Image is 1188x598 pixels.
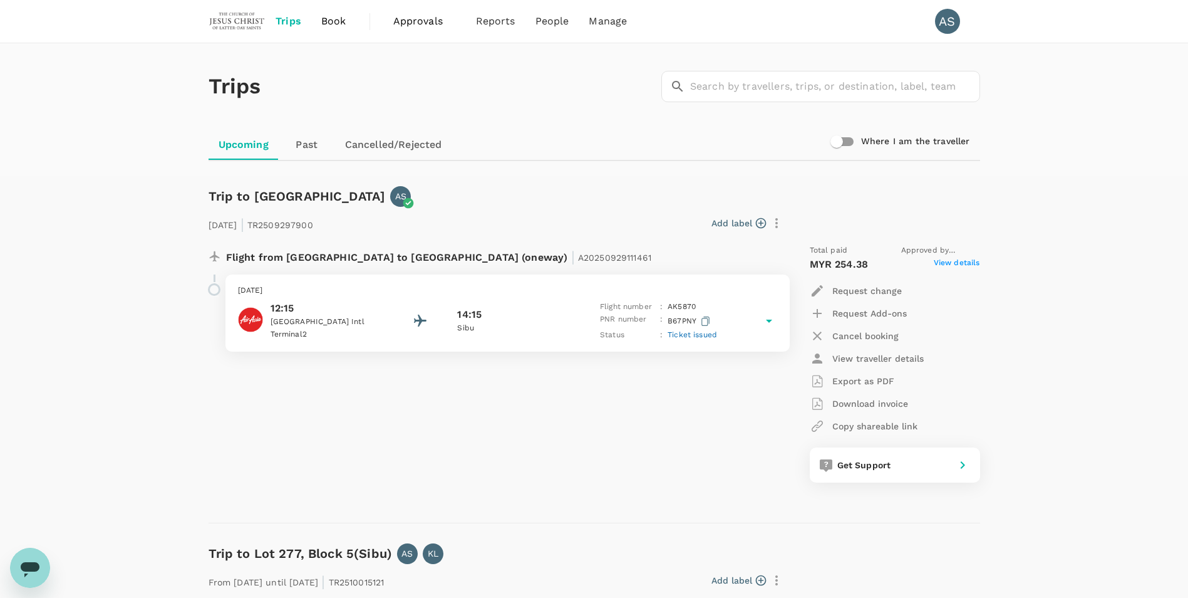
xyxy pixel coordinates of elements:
p: : [660,313,663,329]
span: Approvals [393,14,456,29]
p: Copy shareable link [832,420,917,433]
span: | [321,573,325,590]
p: Cancel booking [832,330,899,342]
h6: Trip to [GEOGRAPHIC_DATA] [209,186,386,206]
p: Export as PDF [832,375,894,387]
a: Past [279,130,335,160]
p: B67PNY [668,313,713,329]
span: Ticket issued [668,330,717,339]
span: Total paid [810,244,848,257]
span: Trips [276,14,301,29]
span: | [240,216,244,233]
h1: Trips [209,43,261,130]
a: Cancelled/Rejected [335,130,452,160]
button: Request change [810,280,902,302]
p: PNR number [600,313,655,329]
p: AK 5870 [668,301,696,313]
span: View details [934,257,980,272]
button: Add label [711,574,766,587]
p: [DATE] TR2509297900 [209,212,313,234]
img: The Malaysian Church of Jesus Christ of Latter-day Saints [209,8,266,35]
p: Download invoice [832,397,908,410]
h6: Trip to Lot 277, Block 5(Sibu) [209,543,393,564]
p: 12:15 [271,301,383,316]
button: View traveller details [810,347,924,370]
p: Status [600,329,655,342]
span: Reports [476,14,515,29]
span: Approved by [901,244,980,257]
h6: Where I am the traveller [861,135,970,149]
span: Get Support [837,460,891,470]
p: Flight number [600,301,655,313]
button: Request Add-ons [810,302,907,325]
span: People [535,14,569,29]
span: | [571,248,575,266]
button: Cancel booking [810,325,899,347]
button: Export as PDF [810,370,894,392]
p: AS [401,547,413,560]
p: View traveller details [832,352,924,365]
p: From [DATE] until [DATE] TR2510015121 [209,569,385,592]
p: Flight from [GEOGRAPHIC_DATA] to [GEOGRAPHIC_DATA] (oneway) [226,244,652,267]
button: Add label [711,217,766,229]
span: Manage [589,14,627,29]
p: Terminal 2 [271,328,383,341]
p: [GEOGRAPHIC_DATA] Intl [271,316,383,328]
p: AS [395,190,406,202]
div: AS [935,9,960,34]
p: Request change [832,285,902,297]
p: Sibu [457,322,570,335]
input: Search by travellers, trips, or destination, label, team [690,71,980,102]
span: Book [321,14,346,29]
img: AirAsia [238,307,263,332]
a: Upcoming [209,130,279,160]
p: : [660,301,663,313]
iframe: Button to launch messaging window [10,548,50,588]
button: Download invoice [810,392,908,415]
p: 14:15 [457,307,482,322]
p: MYR 254.38 [810,257,869,272]
p: KL [428,547,438,560]
span: A20250929111461 [578,253,651,263]
p: Request Add-ons [832,307,907,320]
p: : [660,329,663,342]
p: [DATE] [238,285,777,297]
button: Copy shareable link [810,415,917,438]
